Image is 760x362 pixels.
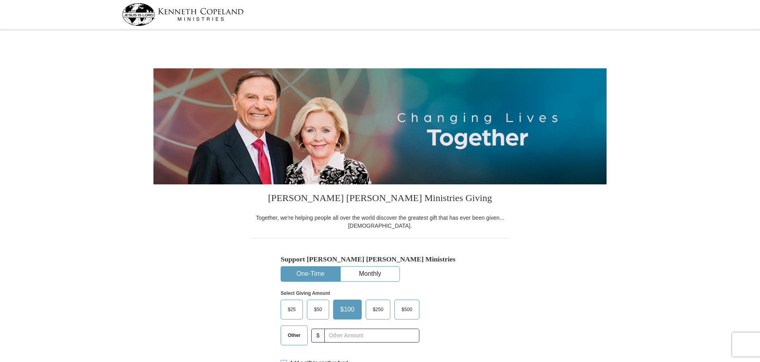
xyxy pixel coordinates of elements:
h5: Support [PERSON_NAME] [PERSON_NAME] Ministries [281,255,479,263]
span: $25 [284,304,300,316]
input: Other Amount [324,329,419,343]
span: $500 [397,304,416,316]
span: Other [284,329,304,341]
span: $50 [310,304,326,316]
span: $100 [336,304,359,316]
h3: [PERSON_NAME] [PERSON_NAME] Ministries Giving [251,184,509,214]
button: One-Time [281,267,340,281]
button: Monthly [341,267,399,281]
div: Together, we're helping people all over the world discover the greatest gift that has ever been g... [251,214,509,230]
img: kcm-header-logo.svg [122,3,244,26]
strong: Select Giving Amount [281,290,330,296]
span: $ [311,329,325,343]
span: $250 [369,304,388,316]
